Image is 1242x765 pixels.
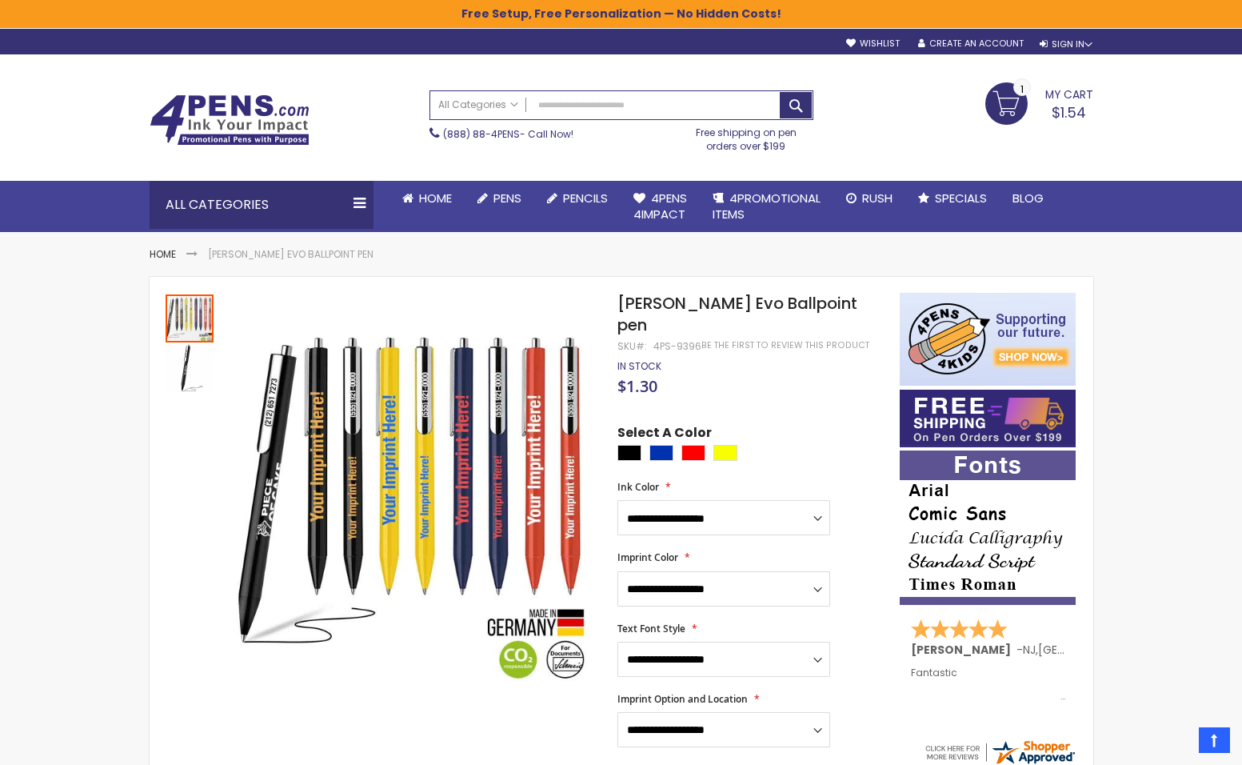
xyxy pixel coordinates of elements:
[681,445,705,461] div: Red
[617,360,661,373] div: Availability
[443,127,573,141] span: - Call Now!
[713,445,737,461] div: Yellow
[701,339,869,351] a: Be the first to review this product
[617,292,857,336] span: [PERSON_NAME] Evo Ballpoint pen
[1000,181,1056,216] a: Blog
[1012,190,1044,206] span: Blog
[208,248,373,261] li: [PERSON_NAME] Evo Ballpoint pen
[617,359,661,373] span: In stock
[617,692,748,706] span: Imprint Option and Location
[430,91,526,118] a: All Categories
[900,390,1076,447] img: Free shipping on orders over $199
[617,375,657,397] span: $1.30
[1020,82,1024,97] span: 1
[1023,642,1036,658] span: NJ
[438,98,518,111] span: All Categories
[911,667,1066,702] div: Fantastic
[633,190,687,222] span: 4Pens 4impact
[985,82,1093,122] a: $1.54 1
[617,445,641,461] div: Black
[493,190,521,206] span: Pens
[230,316,596,682] img: Schneider Evo Ballpoint pen
[166,342,214,392] div: Schneider Evo Ballpoint pen
[534,181,621,216] a: Pencils
[150,247,176,261] a: Home
[389,181,465,216] a: Home
[862,190,893,206] span: Rush
[617,480,659,494] span: Ink Color
[166,344,214,392] img: Schneider Evo Ballpoint pen
[617,424,712,446] span: Select A Color
[911,642,1016,658] span: [PERSON_NAME]
[1110,722,1242,765] iframe: Reseñas de Clientes en Google
[1040,38,1092,50] div: Sign In
[617,339,647,353] strong: SKU
[649,445,673,461] div: Blue
[150,181,373,229] div: All Categories
[700,181,833,233] a: 4PROMOTIONALITEMS
[918,38,1024,50] a: Create an Account
[846,38,900,50] a: Wishlist
[1052,102,1086,122] span: $1.54
[465,181,534,216] a: Pens
[679,120,813,152] div: Free shipping on pen orders over $199
[1016,642,1156,658] span: - ,
[1038,642,1156,658] span: [GEOGRAPHIC_DATA]
[833,181,905,216] a: Rush
[713,190,821,222] span: 4PROMOTIONAL ITEMS
[935,190,987,206] span: Specials
[621,181,700,233] a: 4Pens4impact
[617,551,678,564] span: Imprint Color
[166,293,215,342] div: Schneider Evo Ballpoint pen
[900,293,1076,386] img: 4pens 4 kids
[905,181,1000,216] a: Specials
[653,340,701,353] div: 4PS-9396
[563,190,608,206] span: Pencils
[150,94,310,146] img: 4Pens Custom Pens and Promotional Products
[617,622,685,635] span: Text Font Style
[443,127,520,141] a: (888) 88-4PENS
[900,451,1076,605] img: font-personalization-examples
[419,190,452,206] span: Home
